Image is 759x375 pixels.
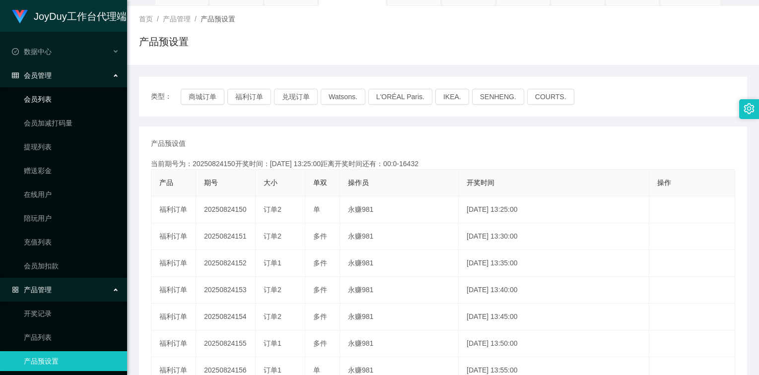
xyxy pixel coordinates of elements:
[313,339,327,347] span: 多件
[340,330,459,357] td: 永赚981
[657,179,671,187] span: 操作
[12,48,52,56] span: 数据中心
[151,196,196,223] td: 福利订单
[12,12,127,20] a: JoyDuy工作台代理端
[459,250,649,277] td: [DATE] 13:35:00
[24,137,119,157] a: 提现列表
[274,89,318,105] button: 兑现订单
[24,161,119,181] a: 赠送彩金
[321,89,365,105] button: Watsons.
[196,330,256,357] td: 20250824155
[472,89,524,105] button: SENHENG.
[467,179,494,187] span: 开奖时间
[12,71,52,79] span: 会员管理
[264,366,281,374] span: 订单1
[196,223,256,250] td: 20250824151
[264,259,281,267] span: 订单1
[157,15,159,23] span: /
[264,312,281,320] span: 订单2
[151,277,196,304] td: 福利订单
[340,304,459,330] td: 永赚981
[24,327,119,347] a: 产品列表
[196,250,256,277] td: 20250824152
[459,304,649,330] td: [DATE] 13:45:00
[264,339,281,347] span: 订单1
[12,286,19,293] i: 图标: appstore-o
[24,256,119,276] a: 会员加扣款
[459,277,649,304] td: [DATE] 13:40:00
[459,196,649,223] td: [DATE] 13:25:00
[313,312,327,320] span: 多件
[24,208,119,228] a: 陪玩用户
[368,89,432,105] button: L'ORÉAL Paris.
[264,286,281,294] span: 订单2
[24,351,119,371] a: 产品预设置
[348,179,369,187] span: 操作员
[264,179,277,187] span: 大小
[313,232,327,240] span: 多件
[159,179,173,187] span: 产品
[313,286,327,294] span: 多件
[264,232,281,240] span: 订单2
[139,34,189,49] h1: 产品预设置
[459,223,649,250] td: [DATE] 13:30:00
[196,277,256,304] td: 20250824153
[163,15,191,23] span: 产品管理
[139,15,153,23] span: 首页
[201,15,235,23] span: 产品预设置
[313,259,327,267] span: 多件
[313,179,327,187] span: 单双
[227,89,271,105] button: 福利订单
[151,138,186,149] span: 产品预设值
[12,72,19,79] i: 图标: table
[24,113,119,133] a: 会员加减打码量
[151,159,735,169] div: 当前期号为：20250824150开奖时间：[DATE] 13:25:00距离开奖时间还有：00:0-16432
[34,0,127,32] h1: JoyDuy工作台代理端
[196,304,256,330] td: 20250824154
[12,286,52,294] span: 产品管理
[24,304,119,323] a: 开奖记录
[181,89,224,105] button: 商城订单
[340,223,459,250] td: 永赚981
[24,232,119,252] a: 充值列表
[151,223,196,250] td: 福利订单
[151,330,196,357] td: 福利订单
[195,15,197,23] span: /
[459,330,649,357] td: [DATE] 13:50:00
[340,277,459,304] td: 永赚981
[24,185,119,204] a: 在线用户
[340,250,459,277] td: 永赚981
[744,103,755,114] i: 图标: setting
[151,89,181,105] span: 类型：
[24,89,119,109] a: 会员列表
[527,89,574,105] button: COURTS.
[264,205,281,213] span: 订单2
[151,304,196,330] td: 福利订单
[196,196,256,223] td: 20250824150
[12,10,28,24] img: logo.9652507e.png
[313,205,320,213] span: 单
[340,196,459,223] td: 永赚981
[151,250,196,277] td: 福利订单
[435,89,469,105] button: IKEA.
[12,48,19,55] i: 图标: check-circle-o
[313,366,320,374] span: 单
[204,179,218,187] span: 期号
